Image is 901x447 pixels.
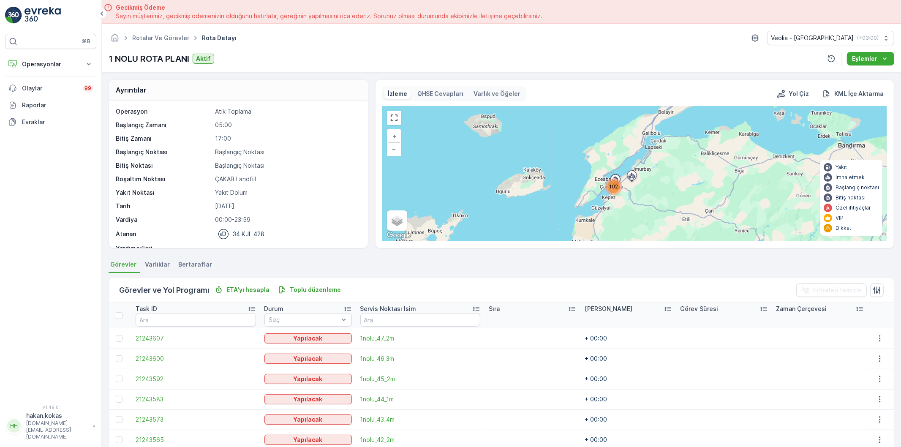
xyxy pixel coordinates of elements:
p: Yapılacak [294,375,323,383]
p: Ayrıntılar [116,85,147,95]
a: Layers [388,211,406,230]
a: Uzaklaştır [388,143,400,155]
p: hakan.kokas [26,412,89,420]
button: Yapılacak [264,354,352,364]
button: HHhakan.kokas[DOMAIN_NAME][EMAIL_ADDRESS][DOMAIN_NAME] [5,412,96,440]
p: Aktif [196,55,211,63]
p: ⌘B [82,38,90,45]
img: logo_light-DOdMpM7g.png [24,7,61,24]
span: 1nolu_42_2m [360,436,480,444]
td: + 00:00 [580,409,676,430]
p: 99 [84,85,91,92]
button: Yapılacak [264,333,352,343]
td: + 00:00 [580,349,676,369]
button: Toplu düzenleme [275,285,344,295]
p: Raporlar [22,101,93,109]
span: 102 [609,183,618,190]
button: Yapılacak [264,374,352,384]
p: Olaylar [22,84,78,93]
span: Varlıklar [145,260,170,269]
p: Toplu düzenleme [290,286,341,294]
span: Sayın müşterimiz, gecikmiş ödemenizin olduğunu hatırlatır, gereğinin yapılmasını rica ederiz. Sor... [116,12,542,20]
span: v 1.49.0 [5,405,96,410]
td: + 00:00 [580,328,676,349]
a: 1nolu_45_2m [360,375,480,383]
a: Rotalar ve Görevler [132,34,189,41]
p: Görev Süresi [681,305,719,313]
div: Toggle Row Selected [116,436,122,443]
button: Eylemler [847,52,894,65]
p: Başlangıç Noktası [215,148,359,156]
button: ETA'yı hesapla [211,285,273,295]
p: Sıra [489,305,500,313]
a: Bu bölgeyi Google Haritalar'da açın (yeni pencerede açılır) [385,230,413,241]
img: logo [5,7,22,24]
p: Operasyon [116,107,212,116]
button: Filtreleri temizle [796,283,867,297]
p: Evraklar [22,118,93,126]
p: 00:00-23:59 [215,215,359,224]
p: Başlangıç Zamanı [116,121,212,129]
p: - [215,244,359,253]
button: KML İçe Aktarma [819,89,887,99]
p: Filtreleri temizle [813,286,862,294]
a: 1nolu_43_4m [360,415,480,424]
a: 21243583 [136,395,256,403]
p: Yapılacak [294,354,323,363]
p: Boşaltım Noktası [116,175,212,183]
p: Vardiya [116,215,212,224]
p: Yakıt Dolum [215,188,359,197]
a: 21243592 [136,375,256,383]
button: Yapılacak [264,414,352,425]
button: Operasyonlar [5,56,96,73]
p: Zaman Çerçevesi [776,305,827,313]
a: 21243600 [136,354,256,363]
p: Yapılacak [294,334,323,343]
p: Atanan [116,230,136,238]
a: Ana Sayfa [110,36,120,44]
p: İmha etmek [836,174,865,181]
a: 21243573 [136,415,256,424]
div: 102 [605,178,622,195]
p: [DOMAIN_NAME][EMAIL_ADDRESS][DOMAIN_NAME] [26,420,89,440]
span: − [392,145,396,153]
td: + 00:00 [580,389,676,409]
p: 17:00 [215,134,359,143]
div: Toggle Row Selected [116,355,122,362]
td: + 00:00 [580,369,676,389]
p: Yardımcı(lar) [116,244,212,253]
span: Gecikmiş Ödeme [116,3,542,12]
p: [DATE] [215,202,359,210]
p: Başlangıç Noktası [116,148,212,156]
span: Rota Detayı [200,34,238,42]
p: Yol Çiz [789,90,809,98]
span: + [392,133,396,140]
button: Aktif [193,54,214,64]
img: Google [385,230,413,241]
div: Toggle Row Selected [116,335,122,342]
p: ÇAKAB Landfill [215,175,359,183]
p: Task ID [136,305,157,313]
p: 05:00 [215,121,359,129]
button: Yapılacak [264,394,352,404]
a: 1nolu_44_1m [360,395,480,403]
a: 21243607 [136,334,256,343]
p: Görevler ve Yol Programı [119,284,210,296]
p: Bitiş Noktası [116,161,212,170]
a: Evraklar [5,114,96,131]
p: VIP [836,215,844,221]
p: Bitiş noktası [836,194,866,201]
a: 1nolu_47_2m [360,334,480,343]
a: 21243565 [136,436,256,444]
div: HH [7,419,21,433]
a: Yakınlaştır [388,130,400,143]
p: Atık Toplama [215,107,359,116]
